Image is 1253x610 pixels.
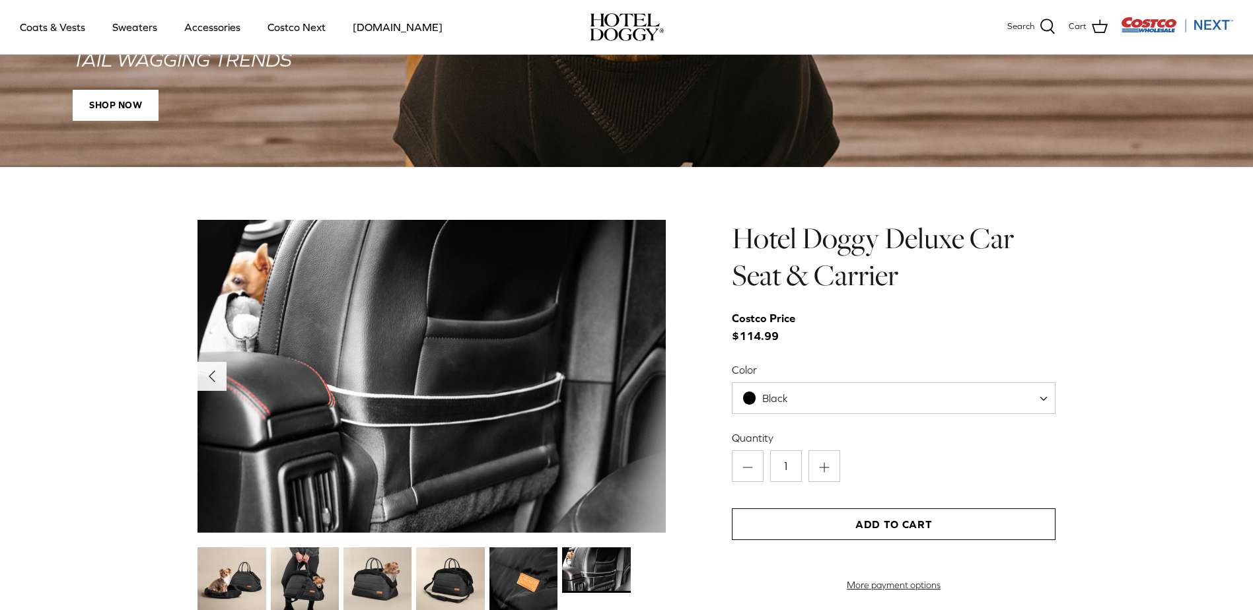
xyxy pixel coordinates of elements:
[100,5,169,50] a: Sweaters
[73,89,159,121] span: SHOP NOW
[732,310,795,327] div: Costco Price
[732,362,1056,377] label: Color
[732,508,1056,540] button: Add to Cart
[1007,20,1034,34] span: Search
[732,220,1056,294] h1: Hotel Doggy Deluxe Car Seat & Carrier
[590,13,664,41] img: hoteldoggycom
[1069,18,1108,36] a: Cart
[1069,20,1087,34] span: Cart
[590,13,664,41] a: hoteldoggy.com hoteldoggycom
[256,5,338,50] a: Costco Next
[1007,18,1056,36] a: Search
[1121,25,1233,35] a: Visit Costco Next
[73,48,291,70] em: TAIL WAGGING TRENDS
[732,430,1056,445] label: Quantity
[732,310,808,345] span: $114.99
[733,391,814,405] span: Black
[1121,17,1233,33] img: Costco Next
[762,392,788,404] span: Black
[8,5,97,50] a: Coats & Vests
[732,382,1056,414] span: Black
[197,362,227,391] button: Previous
[770,450,802,482] input: Quantity
[172,5,252,50] a: Accessories
[732,580,1056,591] a: More payment options
[341,5,454,50] a: [DOMAIN_NAME]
